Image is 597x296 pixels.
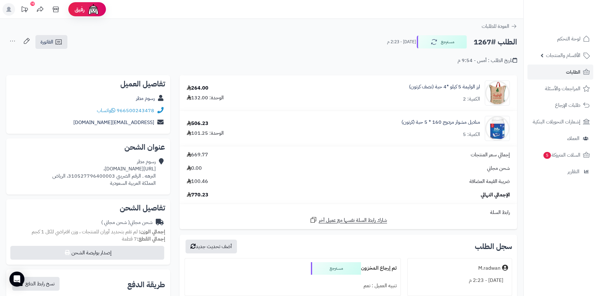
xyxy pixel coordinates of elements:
span: طلبات الإرجاع [555,101,580,110]
button: مسترجع [417,35,467,49]
button: نسخ رابط الدفع [12,277,60,291]
span: نسخ رابط الدفع [25,280,55,288]
h2: الطلب #1267 [474,36,517,49]
small: 7 قطعة [122,235,165,243]
div: 264.00 [187,85,208,92]
b: تم إرجاع المخزون [361,264,397,272]
div: الوحدة: 101.25 [187,130,224,137]
a: مناديل مشوار مزدوج 160 * 5 حبة (كرتون) [401,119,480,126]
h2: طريقة الدفع [127,281,165,288]
div: 506.23 [187,120,208,127]
span: لوحة التحكم [557,34,580,43]
span: شارك رابط السلة نفسها مع عميل آخر [319,217,387,224]
span: 0.00 [187,165,202,172]
a: ارز الوليمة 5 كيلو *4 حبة (نصف كرتون) [409,83,480,91]
a: التقارير [527,164,593,179]
span: 770.23 [187,191,208,199]
a: لوحة التحكم [527,31,593,46]
a: إشعارات التحويلات البنكية [527,114,593,129]
span: 100.46 [187,178,208,185]
span: 669.77 [187,151,208,158]
span: شحن مجاني [487,165,510,172]
h2: تفاصيل الشحن [11,204,165,212]
div: الكمية: 2 [463,96,480,103]
strong: إجمالي القطع: [137,235,165,243]
a: [EMAIL_ADDRESS][DOMAIN_NAME] [73,119,154,126]
div: [DATE] - 2:23 م [411,274,508,287]
span: ضريبة القيمة المضافة [469,178,510,185]
a: 966500243478 [117,107,154,114]
h3: سجل الطلب [475,243,512,250]
a: المراجعات والأسئلة [527,81,593,96]
div: الوحدة: 132.00 [187,94,224,101]
button: أضف تحديث جديد [186,240,237,253]
h2: تفاصيل العميل [11,80,165,88]
span: 5 [543,152,551,159]
a: الطلبات [527,65,593,80]
span: رفيق [75,6,85,13]
small: [DATE] - 2:23 م [387,39,416,45]
img: 1747279858-61fBmmPDBfL._AC_SL1500-90x90.jpg [485,80,510,106]
div: M.radwan [478,265,500,272]
div: رابط السلة [182,209,515,216]
span: التقارير [568,167,579,176]
a: طلبات الإرجاع [527,98,593,113]
div: شحن مجاني [101,219,153,226]
a: شارك رابط السلة نفسها مع عميل آخر [310,216,387,224]
span: ( شحن مجاني ) [101,219,130,226]
a: رسوم مطر [136,95,155,102]
a: تحديثات المنصة [17,3,32,17]
span: الأقسام والمنتجات [546,51,580,60]
div: الكمية: 5 [463,131,480,138]
span: إجمالي سعر المنتجات [471,151,510,158]
span: إشعارات التحويلات البنكية [533,117,580,126]
span: الفاتورة [40,38,53,46]
img: ai-face.png [87,3,100,16]
div: مسترجع [311,262,361,275]
strong: إجمالي الوزن: [139,228,165,236]
div: رسوم مطر [URL][DOMAIN_NAME]، النزهه . الرقم الضريبي 310527796400003، الرياض المملكة العربية السعودية [52,158,156,187]
span: لم تقم بتحديد أوزان للمنتجات ، وزن افتراضي للكل 1 كجم [32,228,138,236]
span: السلات المتروكة [543,151,580,159]
a: الفاتورة [35,35,67,49]
span: الطلبات [566,68,580,76]
a: العودة للطلبات [482,23,517,30]
img: 1747514177-ccd0a3cf-72ab-4216-a748-cb9d8e1d-90x90.jpg [485,116,510,141]
div: تاريخ الطلب : أمس - 9:54 م [458,57,517,64]
button: إصدار بوليصة الشحن [10,246,164,260]
div: Open Intercom Messenger [9,272,24,287]
span: العملاء [567,134,579,143]
span: العودة للطلبات [482,23,509,30]
div: 10 [30,2,35,6]
span: المراجعات والأسئلة [545,84,580,93]
a: السلات المتروكة5 [527,148,593,163]
a: واتساب [97,107,115,114]
a: العملاء [527,131,593,146]
div: تنبيه العميل : نعم [189,280,396,292]
img: logo-2.png [554,17,591,30]
span: الإجمالي النهائي [481,191,510,199]
h2: عنوان الشحن [11,143,165,151]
